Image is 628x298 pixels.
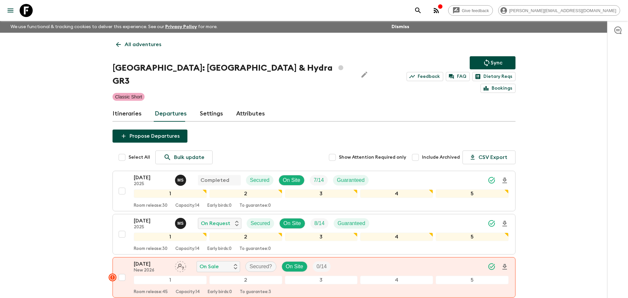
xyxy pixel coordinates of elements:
[236,106,265,122] a: Attributes
[176,289,200,295] p: Capacity: 14
[165,25,197,29] a: Privacy Policy
[407,72,443,81] a: Feedback
[390,22,411,31] button: Dismiss
[113,106,142,122] a: Itineraries
[506,8,620,13] span: [PERSON_NAME][EMAIL_ADDRESS][DOMAIN_NAME]
[115,94,142,100] p: Classic Short
[446,72,470,81] a: FAQ
[113,130,187,143] button: Propose Departures
[491,59,502,67] p: Sync
[113,171,515,211] button: [DATE]2025Magda SotiriadisCompletedSecuredOn SiteTrip FillGuaranteed12345Room release:30Capacity:...
[285,189,358,198] div: 3
[208,289,232,295] p: Early birds: 0
[462,150,515,164] button: CSV Export
[480,84,515,93] a: Bookings
[175,220,187,225] span: Magda Sotiriadis
[209,233,282,241] div: 2
[177,221,183,226] p: M S
[436,233,509,241] div: 5
[134,174,170,182] p: [DATE]
[175,218,187,229] button: MS
[239,246,271,252] p: To guarantee: 0
[175,177,187,182] span: Magda Sotiriadis
[245,261,276,272] div: Secured?
[282,261,307,272] div: On Site
[284,219,301,227] p: On Site
[201,219,230,227] p: On Request
[283,176,300,184] p: On Site
[175,203,200,208] p: Capacity: 14
[285,233,358,241] div: 3
[134,203,167,208] p: Room release: 30
[251,219,270,227] p: Secured
[125,41,161,48] p: All adventures
[310,218,328,229] div: Trip Fill
[448,5,493,16] a: Give feedback
[113,38,165,51] a: All adventures
[422,154,460,161] span: Include Archived
[472,72,515,81] a: Dietary Reqs
[360,233,433,241] div: 4
[250,263,272,271] p: Secured?
[314,219,324,227] p: 8 / 14
[498,5,620,16] div: [PERSON_NAME][EMAIL_ADDRESS][DOMAIN_NAME]
[129,154,150,161] span: Select All
[207,203,232,208] p: Early birds: 0
[200,263,219,271] p: On Sale
[4,4,17,17] button: menu
[279,218,305,229] div: On Site
[436,189,509,198] div: 5
[134,189,207,198] div: 1
[470,56,515,69] button: Sync adventure departures to the booking engine
[209,276,282,284] div: 2
[207,246,232,252] p: Early birds: 0
[134,246,167,252] p: Room release: 30
[310,175,328,185] div: Trip Fill
[113,257,515,298] button: [DATE]New 2026Assign pack leaderOn SaleSecured?On SiteTrip Fill12345Room release:45Capacity:14Ear...
[113,61,353,88] h1: [GEOGRAPHIC_DATA]: [GEOGRAPHIC_DATA] & Hydra GR3
[134,276,207,284] div: 1
[488,263,496,271] svg: Synced Successfully
[250,176,270,184] p: Secured
[201,176,229,184] p: Completed
[8,21,220,33] p: We use functional & tracking cookies to deliver this experience. See our for more.
[247,218,274,229] div: Secured
[174,153,204,161] p: Bulk update
[134,233,207,241] div: 1
[317,263,327,271] p: 0 / 14
[175,246,200,252] p: Capacity: 14
[360,189,433,198] div: 4
[488,219,496,227] svg: Synced Successfully
[501,220,509,228] svg: Download Onboarding
[358,61,371,88] button: Edit Adventure Title
[134,225,170,230] p: 2025
[240,289,271,295] p: To guarantee: 3
[286,263,303,271] p: On Site
[360,276,433,284] div: 4
[501,263,509,271] svg: Download Onboarding
[436,276,509,284] div: 5
[337,176,365,184] p: Guaranteed
[411,4,425,17] button: search adventures
[338,219,365,227] p: Guaranteed
[314,176,324,184] p: 7 / 14
[246,175,273,185] div: Secured
[313,261,331,272] div: Trip Fill
[239,203,271,208] p: To guarantee: 0
[134,289,168,295] p: Room release: 45
[155,150,213,164] a: Bulk update
[339,154,406,161] span: Show Attention Required only
[200,106,223,122] a: Settings
[209,189,282,198] div: 2
[501,177,509,184] svg: Download Onboarding
[279,175,305,185] div: On Site
[155,106,187,122] a: Departures
[134,268,170,273] p: New 2026
[488,176,496,184] svg: Synced Successfully
[134,182,170,187] p: 2025
[134,217,170,225] p: [DATE]
[113,214,515,254] button: [DATE]2025Magda SotiriadisOn RequestSecuredOn SiteTrip FillGuaranteed12345Room release:30Capacity...
[134,260,170,268] p: [DATE]
[175,263,186,268] span: Assign pack leader
[458,8,493,13] span: Give feedback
